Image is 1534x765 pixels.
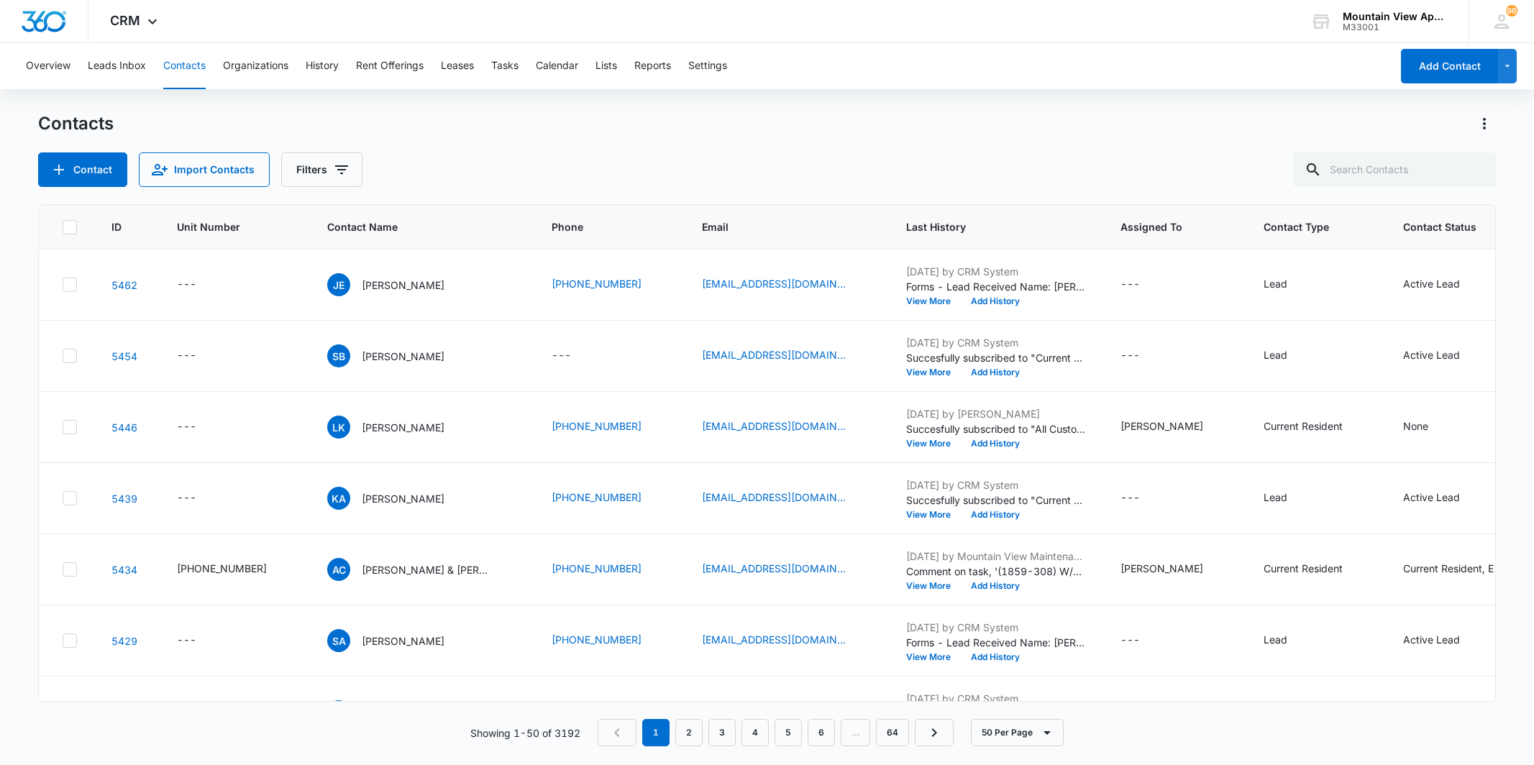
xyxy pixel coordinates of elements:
[1401,49,1498,83] button: Add Contact
[906,493,1086,508] p: Succesfully subscribed to "Current Residents ".
[1120,561,1229,578] div: Assigned To - Makenna Berry - Select to Edit Field
[552,418,667,436] div: Phone - (719) 568-5757 - Select to Edit Field
[306,43,339,89] button: History
[111,279,137,291] a: Navigate to contact details page for Jessica Evig
[906,564,1086,579] p: Comment on task, '(1859-308) W/D Work Order ' "Side by side removed."
[552,490,642,505] a: [PHONE_NUMBER]
[1403,347,1486,365] div: Contact Status - Active Lead - Select to Edit Field
[441,43,474,89] button: Leases
[1120,632,1166,649] div: Assigned To - - Select to Edit Field
[552,490,667,507] div: Phone - (970) 534-4644 - Select to Edit Field
[177,561,267,576] div: [PHONE_NUMBER]
[906,582,961,590] button: View More
[356,43,424,89] button: Rent Offerings
[177,561,293,578] div: Unit Number - 545-1859-308 - Select to Edit Field
[327,700,470,723] div: Contact Name - Sercan Kurtbas - Select to Edit Field
[327,487,350,510] span: KA
[906,510,961,519] button: View More
[177,219,293,234] span: Unit Number
[1120,347,1166,365] div: Assigned To - - Select to Edit Field
[139,152,270,187] button: Import Contacts
[1120,276,1140,293] div: ---
[961,653,1030,661] button: Add History
[111,635,137,647] a: Navigate to contact details page for Sara A REISS
[906,691,1086,706] p: [DATE] by CRM System
[906,439,961,448] button: View More
[362,491,444,506] p: [PERSON_NAME]
[1264,561,1369,578] div: Contact Type - Current Resident - Select to Edit Field
[111,219,122,234] span: ID
[177,490,196,507] div: ---
[1264,490,1287,505] div: Lead
[1264,276,1287,291] div: Lead
[1120,418,1229,436] div: Assigned To - Kaitlyn Mendoza - Select to Edit Field
[906,620,1086,635] p: [DATE] by CRM System
[177,276,196,293] div: ---
[327,416,470,439] div: Contact Name - Larry Killebrew - Select to Edit Field
[906,635,1086,650] p: Forms - Lead Received Name: [PERSON_NAME] Email: [EMAIL_ADDRESS][DOMAIN_NAME] Phone: [PHONE_NUMBE...
[1120,276,1166,293] div: Assigned To - - Select to Edit Field
[327,273,470,296] div: Contact Name - Jessica Evig - Select to Edit Field
[741,719,769,746] a: Page 4
[675,719,703,746] a: Page 2
[1506,5,1517,17] div: notifications count
[702,219,851,234] span: Email
[552,347,571,365] div: ---
[1264,561,1343,576] div: Current Resident
[702,632,846,647] a: [EMAIL_ADDRESS][DOMAIN_NAME]
[1264,418,1343,434] div: Current Resident
[1264,632,1313,649] div: Contact Type - Lead - Select to Edit Field
[634,43,671,89] button: Reports
[1403,276,1460,291] div: Active Lead
[552,276,667,293] div: Phone - (720) 318-9124 - Select to Edit Field
[1264,219,1348,234] span: Contact Type
[906,219,1065,234] span: Last History
[1264,490,1313,507] div: Contact Type - Lead - Select to Edit Field
[1293,152,1496,187] input: Search Contacts
[876,719,909,746] a: Page 64
[110,13,140,28] span: CRM
[177,632,196,649] div: ---
[38,152,127,187] button: Add Contact
[327,344,350,367] span: SB
[708,719,736,746] a: Page 3
[906,264,1086,279] p: [DATE] by CRM System
[702,347,872,365] div: Email - SjBass202@gmail.com - Select to Edit Field
[906,653,961,661] button: View More
[362,562,491,577] p: [PERSON_NAME] & [PERSON_NAME]
[906,279,1086,294] p: Forms - Lead Received Name: [PERSON_NAME] Email: [PERSON_NAME][EMAIL_ADDRESS][DOMAIN_NAME] Phone:...
[1403,276,1486,293] div: Contact Status - Active Lead - Select to Edit Field
[1473,112,1496,135] button: Actions
[1343,22,1448,32] div: account id
[177,347,222,365] div: Unit Number - - Select to Edit Field
[702,561,846,576] a: [EMAIL_ADDRESS][DOMAIN_NAME]
[702,490,846,505] a: [EMAIL_ADDRESS][DOMAIN_NAME]
[702,632,872,649] div: Email - sarawindy78@gmail.com - Select to Edit Field
[111,493,137,505] a: Navigate to contact details page for Kerry A DeLaRossa
[1403,418,1454,436] div: Contact Status - None - Select to Edit Field
[1403,490,1460,505] div: Active Lead
[906,406,1086,421] p: [DATE] by [PERSON_NAME]
[961,510,1030,519] button: Add History
[552,276,642,291] a: [PHONE_NUMBER]
[702,418,872,436] div: Email - larrykillbrew8@gmail.com - Select to Edit Field
[702,347,846,362] a: [EMAIL_ADDRESS][DOMAIN_NAME]
[961,297,1030,306] button: Add History
[281,152,362,187] button: Filters
[327,558,350,581] span: AC
[906,549,1086,564] p: [DATE] by Mountain View Maintenance
[1120,347,1140,365] div: ---
[906,297,961,306] button: View More
[702,490,872,507] div: Email - kerruga758@gmail.com - Select to Edit Field
[177,418,222,436] div: Unit Number - - Select to Edit Field
[1264,276,1313,293] div: Contact Type - Lead - Select to Edit Field
[702,276,872,293] div: Email - jessylovesjourney@gmail.com - Select to Edit Field
[1120,632,1140,649] div: ---
[688,43,727,89] button: Settings
[362,633,444,649] p: [PERSON_NAME]
[1120,490,1166,507] div: Assigned To - - Select to Edit Field
[111,421,137,434] a: Navigate to contact details page for Larry Killebrew
[223,43,288,89] button: Organizations
[1264,418,1369,436] div: Contact Type - Current Resident - Select to Edit Field
[961,582,1030,590] button: Add History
